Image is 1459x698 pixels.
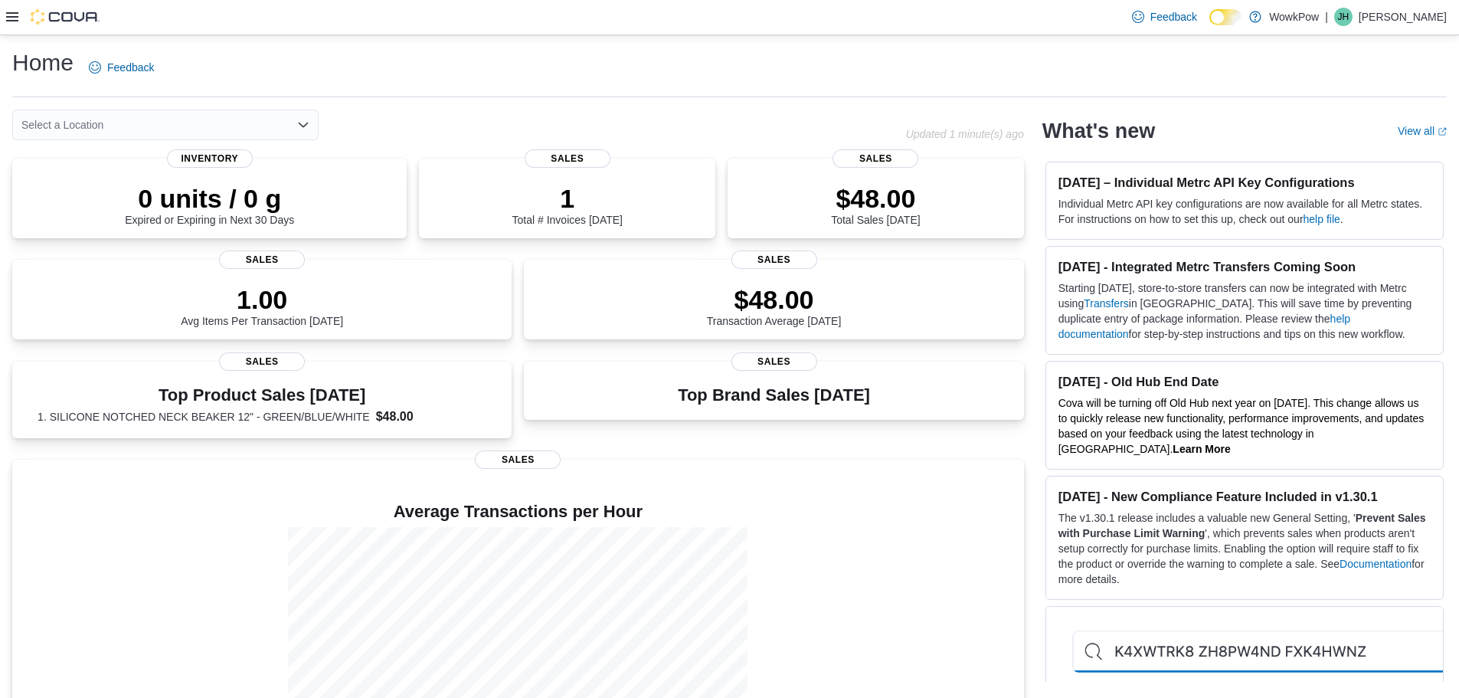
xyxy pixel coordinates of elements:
span: JH [1338,8,1349,26]
input: Dark Mode [1209,9,1241,25]
p: The v1.30.1 release includes a valuable new General Setting, ' ', which prevents sales when produ... [1058,510,1431,587]
span: Inventory [167,149,253,168]
p: Updated 1 minute(s) ago [906,128,1024,140]
img: Cova [31,9,100,25]
p: WowkPow [1269,8,1319,26]
button: Open list of options [297,119,309,131]
span: Sales [219,352,305,371]
span: Cova will be turning off Old Hub next year on [DATE]. This change allows us to quickly release ne... [1058,397,1425,455]
h3: [DATE] - Old Hub End Date [1058,374,1431,389]
h1: Home [12,48,74,78]
div: Transaction Average [DATE] [707,284,842,327]
dt: 1. SILICONE NOTCHED NECK BEAKER 12" - GREEN/BLUE/WHITE [38,409,370,424]
span: Sales [731,352,817,371]
h3: Top Brand Sales [DATE] [678,386,870,405]
a: Transfers [1084,297,1129,310]
h2: What's new [1042,119,1155,143]
div: Total # Invoices [DATE] [512,183,623,226]
a: Feedback [1126,2,1203,32]
div: Expired or Expiring in Next 30 Days [125,183,294,226]
p: 1.00 [181,284,343,315]
a: Documentation [1340,558,1412,570]
p: | [1325,8,1328,26]
div: Jenny Hart [1334,8,1353,26]
div: Avg Items Per Transaction [DATE] [181,284,343,327]
p: 1 [512,183,623,214]
h3: [DATE] – Individual Metrc API Key Configurations [1058,175,1431,190]
a: Learn More [1173,443,1230,455]
a: Feedback [83,52,160,83]
span: Sales [475,451,561,469]
p: 0 units / 0 g [125,183,294,214]
svg: External link [1438,127,1447,136]
div: Total Sales [DATE] [831,183,920,226]
h3: [DATE] - New Compliance Feature Included in v1.30.1 [1058,489,1431,504]
p: $48.00 [707,284,842,315]
dd: $48.00 [376,408,487,426]
span: Sales [525,149,610,168]
span: Feedback [107,60,154,75]
p: Individual Metrc API key configurations are now available for all Metrc states. For instructions ... [1058,196,1431,227]
span: Sales [219,251,305,269]
h3: Top Product Sales [DATE] [38,386,486,405]
a: View allExternal link [1398,125,1447,137]
p: $48.00 [831,183,920,214]
h3: [DATE] - Integrated Metrc Transfers Coming Soon [1058,259,1431,274]
span: Feedback [1150,9,1197,25]
span: Sales [731,251,817,269]
a: help documentation [1058,313,1350,340]
p: [PERSON_NAME] [1359,8,1447,26]
h4: Average Transactions per Hour [25,503,1012,521]
span: Sales [833,149,918,168]
p: Starting [DATE], store-to-store transfers can now be integrated with Metrc using in [GEOGRAPHIC_D... [1058,280,1431,342]
strong: Prevent Sales with Purchase Limit Warning [1058,512,1426,539]
a: help file [1304,213,1340,225]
